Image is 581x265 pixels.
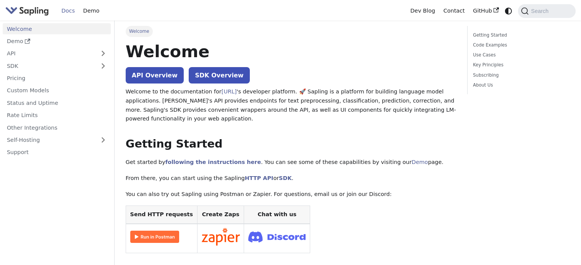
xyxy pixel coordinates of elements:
[3,60,95,71] a: SDK
[222,88,237,95] a: [URL]
[439,5,469,17] a: Contact
[245,175,274,181] a: HTTP API
[3,23,111,34] a: Welcome
[3,73,111,84] a: Pricing
[126,26,456,37] nav: Breadcrumbs
[503,5,514,16] button: Switch between dark and light mode (currently system mode)
[473,42,567,49] a: Code Examples
[126,174,456,183] p: From there, you can start using the Sapling or .
[529,8,553,14] span: Search
[57,5,79,17] a: Docs
[406,5,439,17] a: Dev Blog
[3,48,95,59] a: API
[3,135,111,146] a: Self-Hosting
[126,137,456,151] h2: Getting Started
[3,147,111,158] a: Support
[473,51,567,59] a: Use Cases
[248,229,306,245] img: Join Discord
[244,206,310,224] th: Chat with us
[469,5,503,17] a: GitHub
[126,206,197,224] th: Send HTTP requests
[126,190,456,199] p: You can also try out Sapling using Postman or Zapier. For questions, email us or join our Discord:
[202,228,240,246] img: Connect in Zapier
[126,26,153,37] span: Welcome
[130,231,179,243] img: Run in Postman
[126,87,456,124] p: Welcome to the documentation for 's developer platform. 🚀 Sapling is a platform for building lang...
[95,48,111,59] button: Expand sidebar category 'API'
[473,82,567,89] a: About Us
[412,159,428,165] a: Demo
[279,175,291,181] a: SDK
[3,36,111,47] a: Demo
[126,67,184,84] a: API Overview
[197,206,244,224] th: Create Zaps
[3,97,111,108] a: Status and Uptime
[165,159,261,165] a: following the instructions here
[473,61,567,69] a: Key Principles
[79,5,104,17] a: Demo
[3,122,111,133] a: Other Integrations
[95,60,111,71] button: Expand sidebar category 'SDK'
[3,85,111,96] a: Custom Models
[5,5,52,16] a: Sapling.aiSapling.ai
[473,72,567,79] a: Subscribing
[189,67,249,84] a: SDK Overview
[518,4,575,18] button: Search (Command+K)
[3,110,111,121] a: Rate Limits
[473,32,567,39] a: Getting Started
[126,158,456,167] p: Get started by . You can see some of these capabilities by visiting our page.
[5,5,49,16] img: Sapling.ai
[126,41,456,62] h1: Welcome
